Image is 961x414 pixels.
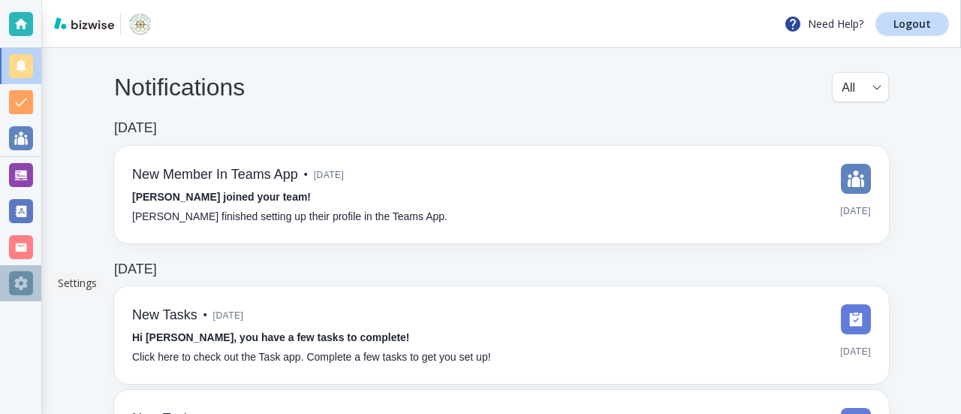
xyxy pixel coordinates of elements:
p: Logout [893,19,931,29]
img: Middle Mission [127,12,154,36]
span: [DATE] [213,304,244,327]
strong: Hi [PERSON_NAME], you have a few tasks to complete! [132,331,410,343]
a: Logout [875,12,949,36]
h6: [DATE] [114,261,157,278]
img: bizwise [54,17,114,29]
a: New Member In Teams App•[DATE][PERSON_NAME] joined your team![PERSON_NAME] finished setting up th... [114,146,889,243]
span: [DATE] [314,164,345,186]
p: Need Help? [784,15,863,33]
p: • [203,307,207,324]
img: DashboardSidebarTeams.svg [841,164,871,194]
h6: New Member In Teams App [132,167,298,183]
span: [DATE] [840,200,871,222]
span: [DATE] [840,340,871,363]
div: All [842,73,879,101]
img: DashboardSidebarTasks.svg [841,304,871,334]
h6: [DATE] [114,120,157,137]
h4: Notifications [114,73,245,101]
a: New Tasks•[DATE]Hi [PERSON_NAME], you have a few tasks to complete!Click here to check out the Ta... [114,286,889,384]
p: Click here to check out the Task app. Complete a few tasks to get you set up! [132,349,491,366]
p: [PERSON_NAME] finished setting up their profile in the Teams App. [132,209,447,225]
p: Settings [58,276,97,291]
p: • [304,167,308,183]
h6: New Tasks [132,307,197,324]
strong: [PERSON_NAME] joined your team! [132,191,311,203]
